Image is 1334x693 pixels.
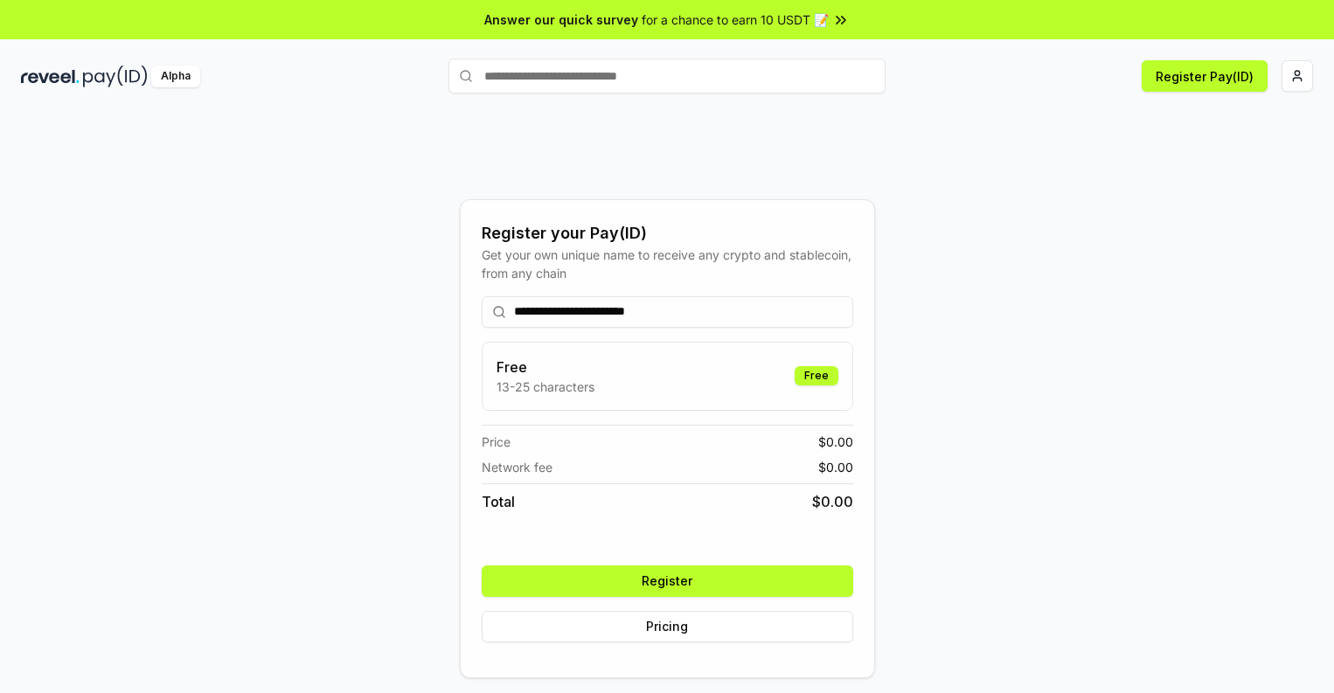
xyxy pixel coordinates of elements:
[482,458,552,476] span: Network fee
[497,357,594,378] h3: Free
[1142,60,1268,92] button: Register Pay(ID)
[812,491,853,512] span: $ 0.00
[482,246,853,282] div: Get your own unique name to receive any crypto and stablecoin, from any chain
[21,66,80,87] img: reveel_dark
[151,66,200,87] div: Alpha
[482,565,853,597] button: Register
[482,221,853,246] div: Register your Pay(ID)
[482,433,511,451] span: Price
[497,378,594,396] p: 13-25 characters
[818,433,853,451] span: $ 0.00
[484,10,638,29] span: Answer our quick survey
[83,66,148,87] img: pay_id
[482,491,515,512] span: Total
[818,458,853,476] span: $ 0.00
[482,611,853,642] button: Pricing
[795,366,838,385] div: Free
[642,10,829,29] span: for a chance to earn 10 USDT 📝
